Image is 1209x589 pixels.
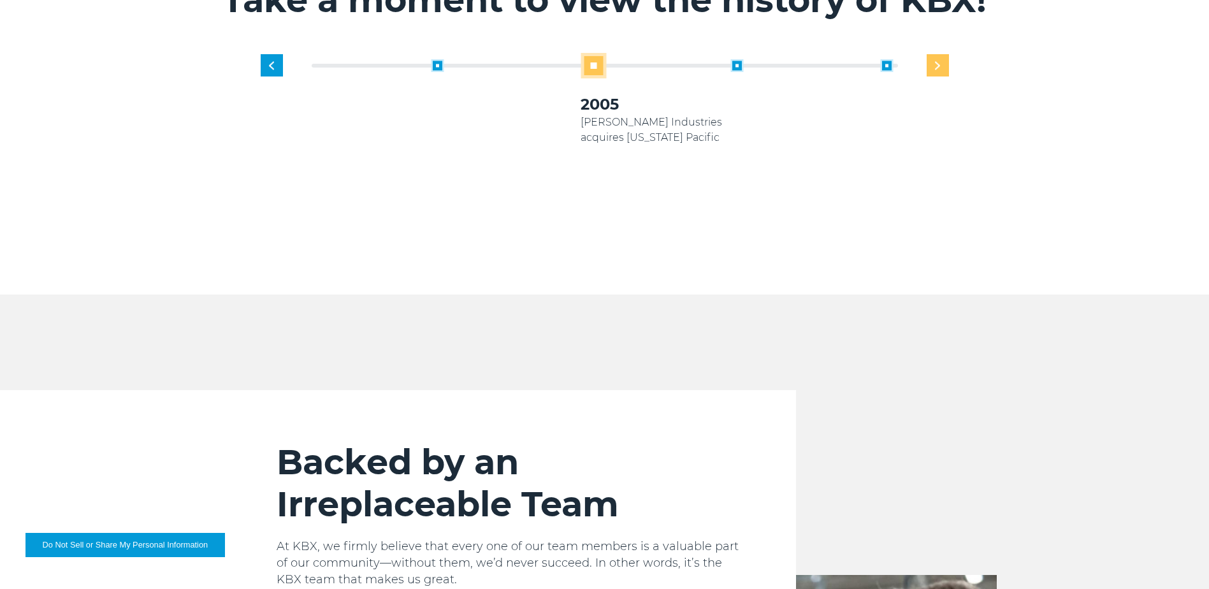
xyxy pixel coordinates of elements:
img: next slide [935,61,940,69]
div: Next slide [927,54,949,76]
img: previous slide [269,61,274,69]
h3: 2005 [581,94,730,115]
p: At KBX, we firmly believe that every one of our team members is a valuable part of our community—... [277,538,745,588]
h2: Backed by an Irreplaceable Team [277,441,745,525]
div: Previous slide [261,54,283,76]
p: [PERSON_NAME] Industries acquires [US_STATE] Pacific [581,115,730,145]
button: Do Not Sell or Share My Personal Information [25,533,225,557]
